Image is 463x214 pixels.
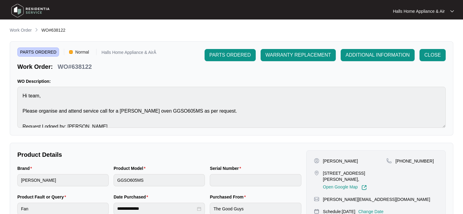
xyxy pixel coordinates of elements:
span: PARTS ORDERED [209,51,251,59]
button: PARTS ORDERED [205,49,256,61]
span: PARTS ORDERED [17,47,59,57]
span: WO#638122 [41,28,65,33]
img: map-pin [314,170,319,176]
input: Date Purchased [117,205,196,212]
img: map-pin [386,158,392,163]
button: WARRANTY REPLACEMENT [261,49,336,61]
p: Halls Home Appliance & Air [393,8,445,14]
p: Work Order: [17,62,53,71]
img: map-pin [314,196,319,202]
span: WARRANTY REPLACEMENT [265,51,331,59]
span: CLOSE [424,51,441,59]
label: Product Fault or Query [17,194,68,200]
p: WO Description: [17,78,446,84]
img: Vercel Logo [69,50,73,54]
label: Brand [17,165,34,171]
span: Normal [73,47,91,57]
label: Serial Number [210,165,243,171]
img: Link-External [361,185,367,190]
textarea: Hi team, Please organise and attend service call for a [PERSON_NAME] oven GGSO605MS as per reques... [17,87,446,128]
p: [PHONE_NUMBER] [395,158,434,164]
img: residentia service logo [9,2,52,20]
p: [PERSON_NAME][EMAIL_ADDRESS][DOMAIN_NAME] [323,196,430,202]
img: dropdown arrow [450,10,454,13]
a: Open Google Map [323,185,367,190]
span: ADDITIONAL INFORMATION [345,51,410,59]
p: [STREET_ADDRESS][PERSON_NAME], [323,170,386,182]
button: CLOSE [419,49,446,61]
input: Product Model [114,174,205,186]
p: Work Order [10,27,32,33]
button: ADDITIONAL INFORMATION [341,49,415,61]
input: Serial Number [210,174,301,186]
img: map-pin [314,209,319,214]
input: Brand [17,174,109,186]
p: WO#638122 [58,62,92,71]
p: Product Details [17,150,301,159]
img: user-pin [314,158,319,163]
label: Date Purchased [114,194,150,200]
label: Product Model [114,165,148,171]
label: Purchased From [210,194,248,200]
a: Work Order [9,27,33,34]
img: chevron-right [34,27,39,32]
p: [PERSON_NAME] [323,158,358,164]
p: Halls Home Appliance & AirÂ [101,50,156,57]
